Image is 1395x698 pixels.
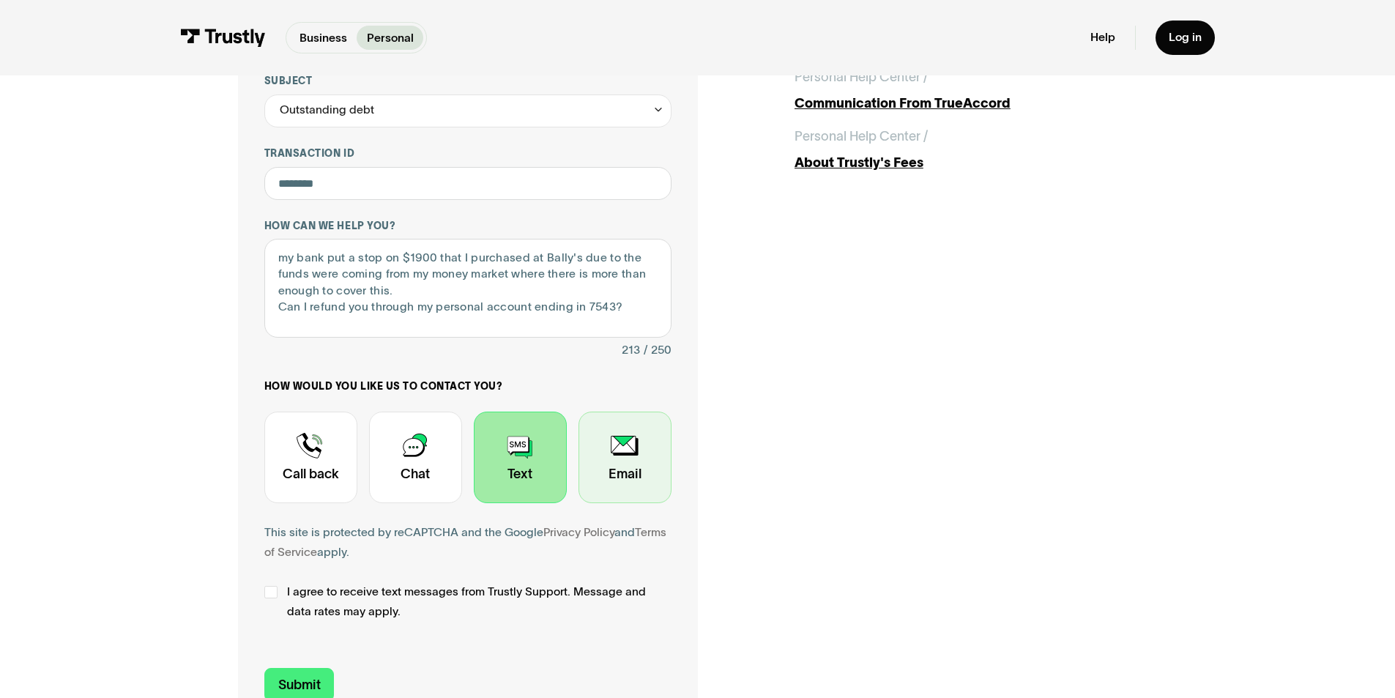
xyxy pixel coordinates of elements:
[264,75,672,88] label: Subject
[287,582,672,622] span: I agree to receive text messages from Trustly Support. Message and data rates may apply.
[264,94,672,127] div: Outstanding debt
[795,127,1158,173] a: Personal Help Center /About Trustly's Fees
[367,29,414,47] p: Personal
[264,523,672,563] div: This site is protected by reCAPTCHA and the Google and apply.
[1169,30,1202,45] div: Log in
[795,67,928,87] div: Personal Help Center /
[264,380,672,393] label: How would you like us to contact you?
[180,29,266,47] img: Trustly Logo
[264,220,672,233] label: How can we help you?
[280,100,374,120] div: Outstanding debt
[795,153,1158,173] div: About Trustly's Fees
[795,94,1158,114] div: Communication From TrueAccord
[264,147,672,160] label: Transaction ID
[795,127,928,146] div: Personal Help Center /
[1156,21,1215,55] a: Log in
[543,526,614,538] a: Privacy Policy
[622,341,640,360] div: 213
[300,29,347,47] p: Business
[1090,30,1115,45] a: Help
[644,341,672,360] div: / 250
[795,67,1158,114] a: Personal Help Center /Communication From TrueAccord
[289,26,357,50] a: Business
[357,26,423,50] a: Personal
